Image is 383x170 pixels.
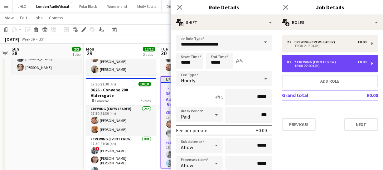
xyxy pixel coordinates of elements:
[161,91,230,102] h3: 3626 - Convene 200 Aldersgate
[256,127,267,134] div: £0.00
[282,118,316,131] button: Previous
[5,15,14,21] span: View
[161,109,230,139] app-card-role: Crewing (Crew Leader)2/217:30-21:30 (4h)[PERSON_NAME][PERSON_NAME]
[96,147,99,151] span: !
[86,43,156,75] app-card-role: Crewing (Event Crew)2/216:00-20:00 (4h)[DEMOGRAPHIC_DATA][PERSON_NAME][PERSON_NAME]
[358,40,366,44] div: £0.00
[161,76,230,168] app-job-card: Updated17:30-22:00 (4h30m)10/103626 - Convene 200 Aldersgate Convene2 RolesCrewing (Crew Leader)2...
[143,47,155,51] span: 12/12
[11,50,19,57] span: 28
[282,90,348,100] td: Grand total
[74,0,102,12] button: Polar Black
[171,15,277,30] div: Shift
[170,102,184,107] span: Convene
[166,85,199,90] span: 17:30-22:00 (4h30m)
[181,114,190,120] span: Paid
[215,94,223,100] div: 4h x
[358,60,366,64] div: £0.00
[287,40,294,44] div: 2 x
[287,60,294,64] div: 8 x
[181,77,195,84] span: Hourly
[140,99,151,103] span: 2 Roles
[162,0,186,12] button: Dishoom
[20,15,27,21] span: Edit
[49,15,63,21] span: Comms
[181,162,193,168] span: Allow
[72,47,81,51] span: 2/2
[161,46,168,52] span: Tue
[91,82,116,86] span: 17:30-21:30 (4h)
[17,14,30,22] a: Edit
[294,40,337,44] div: Crewing (Crew Leader)
[31,0,74,12] button: London AudioVisual
[138,82,151,86] span: 10/10
[171,3,277,11] h3: Role Details
[160,50,168,57] span: 30
[33,15,43,21] span: Jobs
[181,144,193,150] span: Allow
[21,37,36,41] span: Week 39
[86,46,94,52] span: Mon
[31,14,45,22] a: Jobs
[132,0,162,12] button: Motiv Sports
[86,105,156,136] app-card-role: Crewing (Crew Leader)2/217:30-21:30 (4h)[PERSON_NAME][PERSON_NAME]
[161,77,230,82] div: Updated
[85,50,94,57] span: 29
[102,0,132,12] button: Wonderland
[287,64,366,67] div: 18:00-22:00 (4h)
[39,37,45,41] div: BST
[348,90,378,100] td: £0.00
[282,75,378,87] button: Add role
[277,15,383,30] div: Roles
[2,14,16,22] a: View
[95,99,109,103] span: Convene
[13,0,31,12] button: JHLX
[294,60,338,64] div: Crewing (Event Crew)
[46,14,65,22] a: Comms
[277,3,383,11] h3: Job Details
[176,127,207,134] div: Fee per person
[143,52,155,57] div: 2 Jobs
[5,36,19,42] div: [DATE]
[12,46,19,52] span: Sun
[72,52,80,57] div: 1 Job
[86,87,156,98] h3: 3626 - Convene 200 Aldersgate
[344,118,378,131] button: Next
[236,58,243,64] div: (4h)
[287,44,366,47] div: 17:30-21:30 (4h)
